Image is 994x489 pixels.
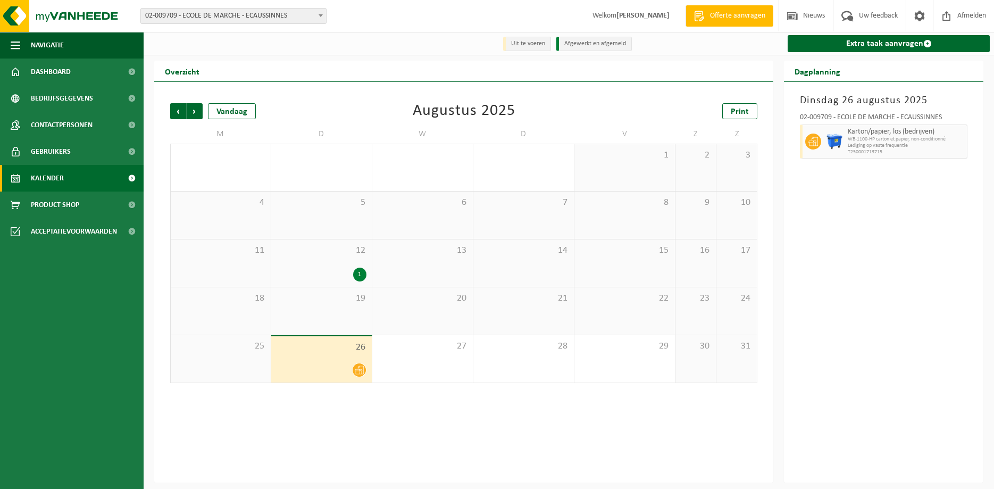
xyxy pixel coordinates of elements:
[378,341,467,352] span: 27
[580,341,670,352] span: 29
[378,197,467,209] span: 6
[686,5,773,27] a: Offerte aanvragen
[277,342,366,353] span: 26
[31,112,93,138] span: Contactpersonen
[176,341,265,352] span: 25
[722,197,751,209] span: 10
[580,197,670,209] span: 8
[479,341,569,352] span: 28
[722,341,751,352] span: 31
[681,341,711,352] span: 30
[277,197,366,209] span: 5
[5,466,178,489] iframe: chat widget
[681,197,711,209] span: 9
[479,293,569,304] span: 21
[140,8,327,24] span: 02-009709 - ECOLE DE MARCHE - ECAUSSINNES
[208,103,256,119] div: Vandaag
[31,32,64,59] span: Navigatie
[675,125,716,144] td: Z
[722,103,757,119] a: Print
[826,134,842,150] img: WB-1100-HPE-BE-01
[31,59,71,85] span: Dashboard
[556,37,632,51] li: Afgewerkt en afgemeld
[31,218,117,245] span: Acceptatievoorwaarden
[176,197,265,209] span: 4
[479,197,569,209] span: 7
[681,150,711,161] span: 2
[372,125,473,144] td: W
[271,125,372,144] td: D
[722,150,751,161] span: 3
[848,128,964,136] span: Karton/papier, los (bedrijven)
[716,125,757,144] td: Z
[176,245,265,256] span: 11
[378,293,467,304] span: 20
[800,93,967,109] h3: Dinsdag 26 augustus 2025
[848,143,964,149] span: Lediging op vaste frequentie
[681,245,711,256] span: 16
[473,125,574,144] td: D
[800,114,967,125] div: 02-009709 - ECOLE DE MARCHE - ECAUSSINNES
[141,9,326,23] span: 02-009709 - ECOLE DE MARCHE - ECAUSSINNES
[170,103,186,119] span: Vorige
[31,165,64,192] span: Kalender
[722,245,751,256] span: 17
[277,293,366,304] span: 19
[277,245,366,256] span: 12
[788,35,990,52] a: Extra taak aanvragen
[479,245,569,256] span: 14
[731,107,749,116] span: Print
[848,149,964,155] span: T250001713715
[31,85,93,112] span: Bedrijfsgegevens
[616,12,670,20] strong: [PERSON_NAME]
[187,103,203,119] span: Volgende
[580,293,670,304] span: 22
[707,11,768,21] span: Offerte aanvragen
[503,37,551,51] li: Uit te voeren
[681,293,711,304] span: 23
[413,103,515,119] div: Augustus 2025
[31,138,71,165] span: Gebruikers
[353,268,366,281] div: 1
[574,125,675,144] td: V
[154,61,210,81] h2: Overzicht
[176,293,265,304] span: 18
[784,61,851,81] h2: Dagplanning
[170,125,271,144] td: M
[580,150,670,161] span: 1
[848,136,964,143] span: WB-1100-HP carton et papier, non-conditionné
[580,245,670,256] span: 15
[378,245,467,256] span: 13
[31,192,79,218] span: Product Shop
[722,293,751,304] span: 24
